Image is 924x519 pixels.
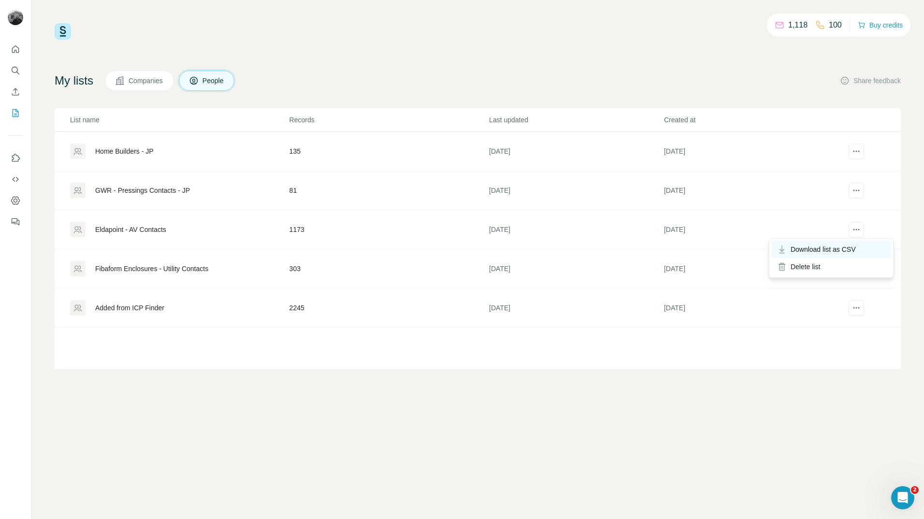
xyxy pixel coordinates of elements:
[489,115,663,125] p: Last updated
[489,210,664,249] td: [DATE]
[664,288,838,328] td: [DATE]
[664,132,838,171] td: [DATE]
[489,171,664,210] td: [DATE]
[8,213,23,231] button: Feedback
[849,222,864,237] button: actions
[911,486,919,494] span: 2
[489,132,664,171] td: [DATE]
[664,249,838,288] td: [DATE]
[664,171,838,210] td: [DATE]
[489,288,664,328] td: [DATE]
[95,225,166,234] div: Eldapoint - AV Contacts
[95,146,154,156] div: Home Builders - JP
[664,210,838,249] td: [DATE]
[849,183,864,198] button: actions
[664,115,838,125] p: Created at
[129,76,164,86] span: Companies
[849,300,864,316] button: actions
[70,115,289,125] p: List name
[8,192,23,209] button: Dashboard
[8,10,23,25] img: Avatar
[95,186,190,195] div: GWR - Pressings Contacts - JP
[8,62,23,79] button: Search
[840,76,901,86] button: Share feedback
[55,73,93,88] h4: My lists
[849,144,864,159] button: actions
[8,104,23,122] button: My lists
[771,258,891,275] div: Delete list
[788,19,808,31] p: 1,118
[289,288,489,328] td: 2245
[8,171,23,188] button: Use Surfe API
[829,19,842,31] p: 100
[95,264,208,274] div: Fibaform Enclosures - Utility Contacts
[289,210,489,249] td: 1173
[791,245,856,254] span: Download list as CSV
[289,115,489,125] p: Records
[289,171,489,210] td: 81
[95,303,164,313] div: Added from ICP Finder
[891,486,914,509] iframe: Intercom live chat
[55,23,71,40] img: Surfe Logo
[202,76,225,86] span: People
[8,149,23,167] button: Use Surfe on LinkedIn
[489,249,664,288] td: [DATE]
[289,249,489,288] td: 303
[858,18,903,32] button: Buy credits
[8,41,23,58] button: Quick start
[289,132,489,171] td: 135
[8,83,23,101] button: Enrich CSV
